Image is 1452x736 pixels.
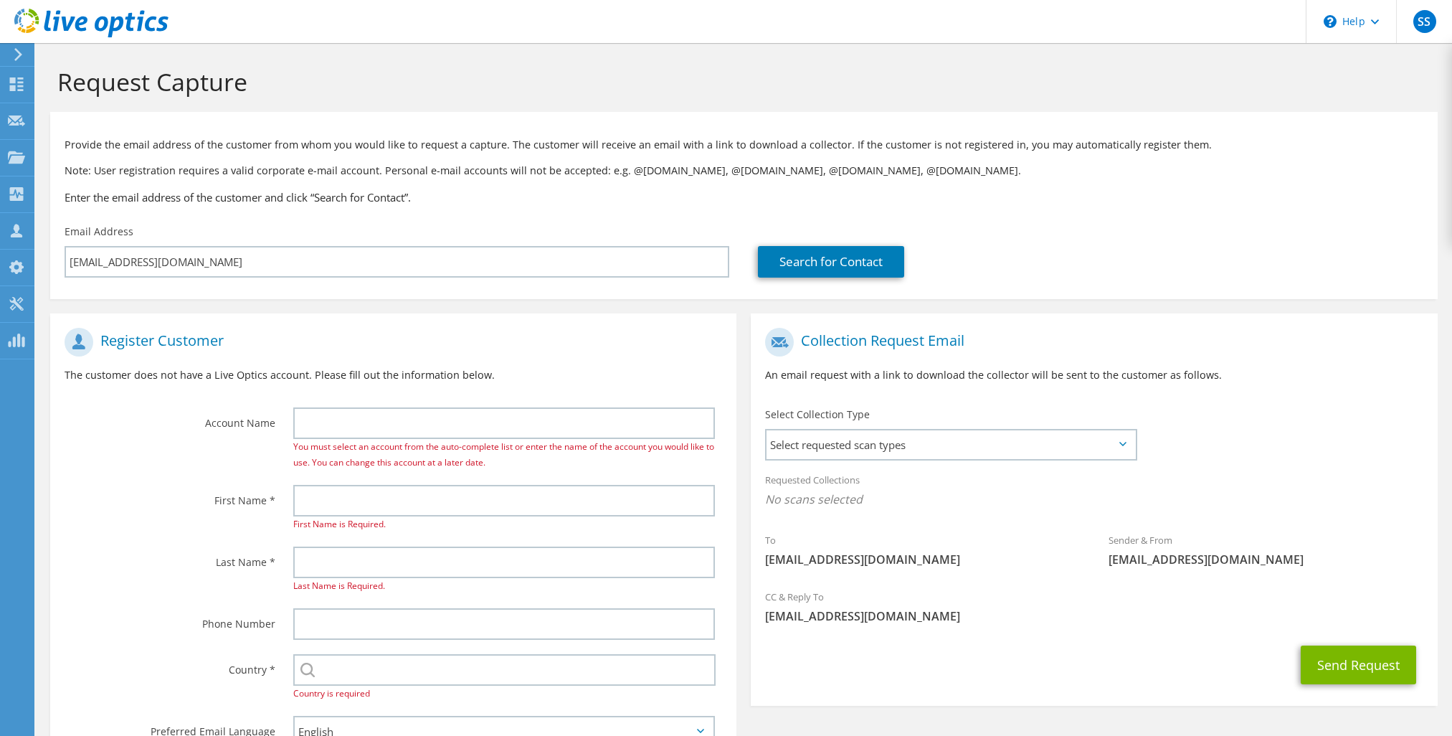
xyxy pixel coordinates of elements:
[751,525,1094,575] div: To
[65,547,275,570] label: Last Name *
[65,328,715,357] h1: Register Customer
[765,491,1423,507] span: No scans selected
[65,189,1423,205] h3: Enter the email address of the customer and click “Search for Contact”.
[758,246,904,278] a: Search for Contact
[65,163,1423,179] p: Note: User registration requires a valid corporate e-mail account. Personal e-mail accounts will ...
[293,518,386,530] span: First Name is Required.
[765,407,870,422] label: Select Collection Type
[65,485,275,508] label: First Name *
[1094,525,1438,575] div: Sender & From
[65,608,275,631] label: Phone Number
[751,582,1437,631] div: CC & Reply To
[293,687,370,699] span: Country is required
[293,440,714,468] span: You must select an account from the auto-complete list or enter the name of the account you would...
[65,654,275,677] label: Country *
[1109,552,1423,567] span: [EMAIL_ADDRESS][DOMAIN_NAME]
[1301,646,1416,684] button: Send Request
[751,465,1437,518] div: Requested Collections
[765,367,1423,383] p: An email request with a link to download the collector will be sent to the customer as follows.
[765,552,1080,567] span: [EMAIL_ADDRESS][DOMAIN_NAME]
[765,608,1423,624] span: [EMAIL_ADDRESS][DOMAIN_NAME]
[65,225,133,239] label: Email Address
[1413,10,1436,33] span: SS
[65,137,1423,153] p: Provide the email address of the customer from whom you would like to request a capture. The cust...
[765,328,1415,357] h1: Collection Request Email
[767,430,1134,459] span: Select requested scan types
[293,580,385,592] span: Last Name is Required.
[65,407,275,430] label: Account Name
[57,67,1423,97] h1: Request Capture
[1324,15,1337,28] svg: \n
[65,367,722,383] p: The customer does not have a Live Optics account. Please fill out the information below.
